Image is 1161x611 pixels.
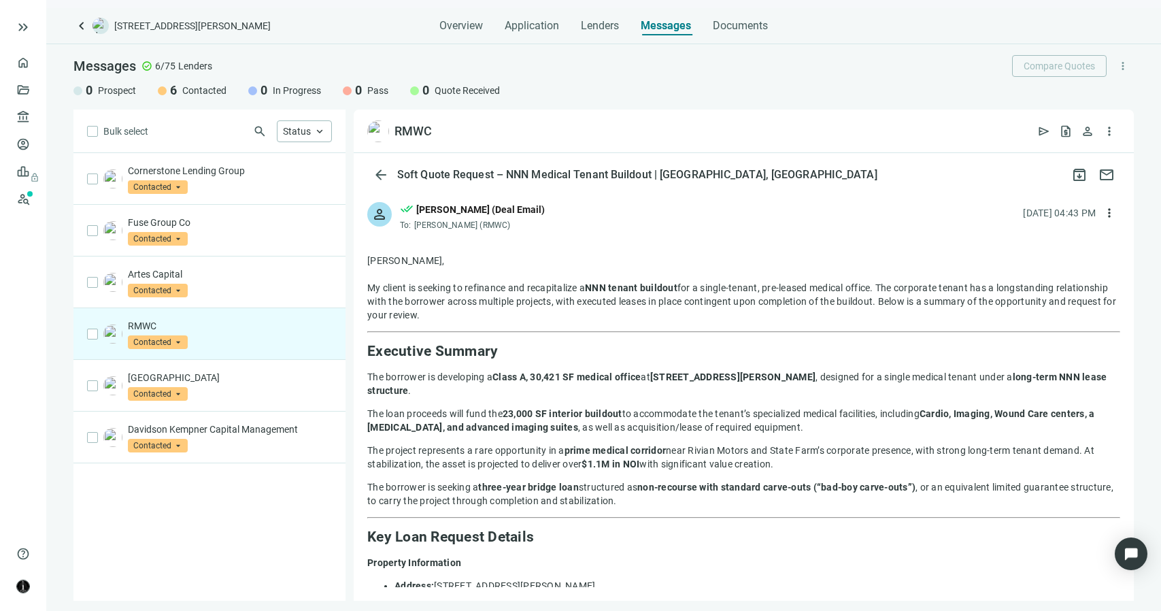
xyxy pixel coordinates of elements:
span: Contacted [128,284,188,297]
span: archive [1071,167,1088,183]
span: 0 [355,82,362,99]
div: [PERSON_NAME] (Deal Email) [416,202,545,217]
span: Contacted [128,335,188,349]
span: Application [505,19,559,33]
span: Lenders [178,59,212,73]
span: 6 [170,82,177,99]
button: send [1033,120,1055,142]
img: 2d21a004-6642-43e7-89b3-e3405511601f [103,376,122,395]
span: Overview [439,19,483,33]
button: request_quote [1055,120,1077,142]
span: person [371,206,388,222]
span: 0 [260,82,267,99]
span: more_vert [1103,125,1116,138]
img: 3b1d0b89-923b-4ca5-969c-ee45e30ef8a5 [103,273,122,292]
img: c1989912-69e8-4c0b-964d-872c29aa0c99 [103,325,122,344]
span: keyboard_arrow_up [314,125,326,137]
div: Soft Quote Request – NNN Medical Tenant Buildout | [GEOGRAPHIC_DATA], [GEOGRAPHIC_DATA] [394,168,880,182]
a: keyboard_arrow_left [73,18,90,34]
p: Artes Capital [128,267,332,281]
span: Contacted [182,84,226,97]
span: Contacted [128,180,188,194]
span: request_quote [1059,125,1073,138]
button: keyboard_double_arrow_right [15,19,31,35]
p: [GEOGRAPHIC_DATA] [128,371,332,384]
p: RMWC [128,319,332,333]
span: Messages [641,19,691,32]
span: arrow_back [373,167,389,183]
img: c1989912-69e8-4c0b-964d-872c29aa0c99 [367,120,389,142]
span: 0 [422,82,429,99]
span: In Progress [273,84,321,97]
img: deal-logo [92,18,109,34]
span: more_vert [1103,206,1116,220]
span: Prospect [98,84,136,97]
span: person [1081,125,1094,138]
span: done_all [400,202,414,220]
img: 20853132-ab87-4dee-9ce0-fef1f73366cf [103,428,122,447]
button: mail [1093,161,1120,188]
span: mail [1098,167,1115,183]
button: more_vert [1098,120,1120,142]
button: Compare Quotes [1012,55,1107,77]
span: Bulk select [103,124,148,139]
span: check_circle [141,61,152,71]
img: f3f17009-5499-4fdb-ae24-b4f85919d8eb [103,169,122,188]
div: RMWC [394,123,432,139]
span: Pass [367,84,388,97]
p: Fuse Group Co [128,216,332,229]
button: arrow_back [367,161,394,188]
span: Contacted [128,439,188,452]
img: c9865a96-0605-476f-b9a3-cdb1a08c6b2b [103,221,122,240]
span: [PERSON_NAME] (RMWC) [414,220,511,230]
span: more_vert [1117,60,1129,72]
span: Quote Received [435,84,500,97]
button: more_vert [1098,202,1120,224]
span: Contacted [128,232,188,246]
button: archive [1066,161,1093,188]
button: person [1077,120,1098,142]
span: 0 [86,82,92,99]
span: [STREET_ADDRESS][PERSON_NAME] [114,19,271,33]
span: Messages [73,58,136,74]
span: Contacted [128,387,188,401]
span: Documents [713,19,768,33]
p: Cornerstone Lending Group [128,164,332,178]
div: [DATE] 04:43 PM [1023,205,1096,220]
span: 6/75 [155,59,175,73]
p: Davidson Kempner Capital Management [128,423,332,436]
span: Status [283,126,311,137]
span: Lenders [581,19,619,33]
span: search [253,125,267,138]
span: help [16,547,30,561]
button: more_vert [1112,55,1134,77]
span: send [1037,125,1051,138]
img: avatar [17,580,29,593]
div: Open Intercom Messenger [1115,538,1147,570]
div: To: [400,220,545,231]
